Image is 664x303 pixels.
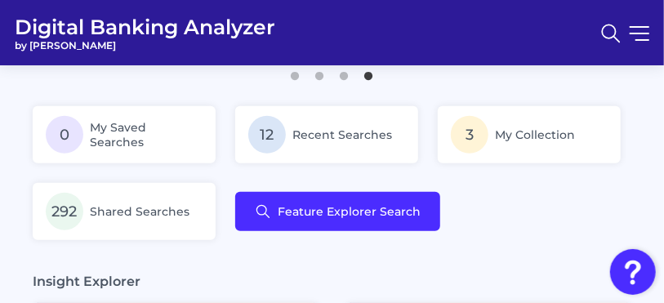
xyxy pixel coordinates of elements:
span: Feature Explorer Search [278,205,421,218]
button: 3 [336,64,353,80]
span: My Collection [495,127,575,142]
span: 0 [46,116,83,154]
button: 1 [287,64,304,80]
span: Recent Searches [292,127,392,142]
span: 12 [248,116,286,154]
button: 4 [361,64,377,80]
span: Shared Searches [90,204,189,219]
span: Digital Banking Analyzer [15,15,275,39]
span: My Saved Searches [90,120,203,149]
a: 0My Saved Searches [33,106,216,163]
a: 12Recent Searches [235,106,418,163]
span: by [PERSON_NAME] [15,39,275,51]
button: Feature Explorer Search [235,192,440,231]
h3: Insight Explorer [33,273,140,290]
button: Open Resource Center [610,249,656,295]
a: 3My Collection [438,106,621,163]
span: 292 [46,193,83,230]
button: 2 [312,64,328,80]
span: 3 [451,116,488,154]
a: 292Shared Searches [33,183,216,240]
